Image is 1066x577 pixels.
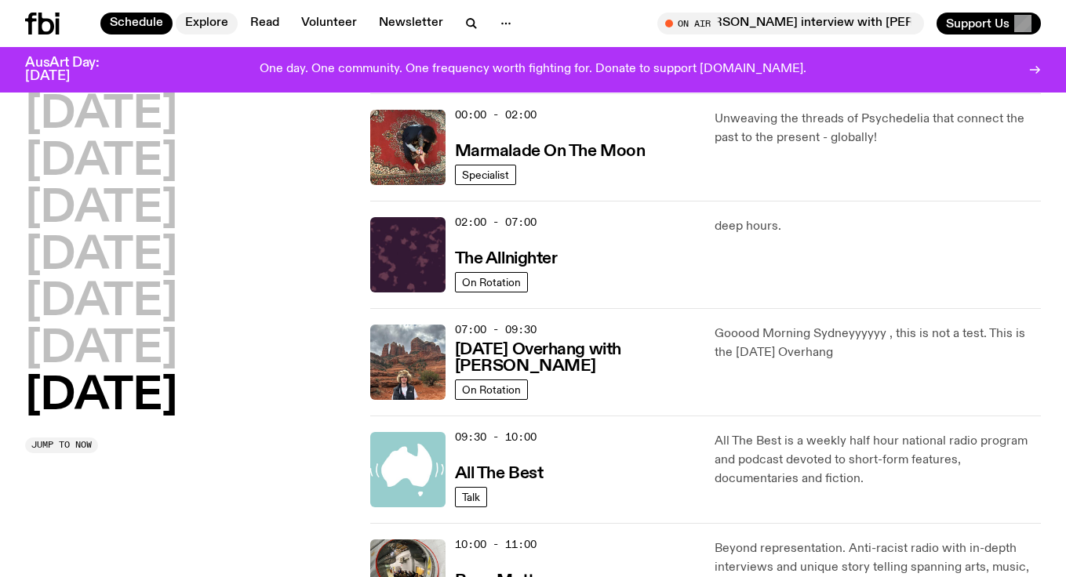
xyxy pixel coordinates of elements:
[455,379,528,400] a: On Rotation
[455,466,544,482] h3: All The Best
[25,234,177,278] button: [DATE]
[292,13,366,34] a: Volunteer
[370,110,446,185] img: Tommy - Persian Rug
[455,342,697,375] h3: [DATE] Overhang with [PERSON_NAME]
[31,441,92,449] span: Jump to now
[715,325,1041,362] p: Gooood Morning Sydneyyyyyy , this is not a test. This is the [DATE] Overhang
[25,187,177,231] button: [DATE]
[369,13,453,34] a: Newsletter
[715,432,1041,488] p: All The Best is a weekly half hour national radio program and podcast devoted to short-form featu...
[455,165,516,185] a: Specialist
[25,437,98,453] button: Jump to now
[260,63,806,77] p: One day. One community. One frequency worth fighting for. Donate to support [DOMAIN_NAME].
[25,56,126,83] h3: AusArt Day: [DATE]
[462,276,521,288] span: On Rotation
[455,107,537,122] span: 00:00 - 02:00
[462,383,521,395] span: On Rotation
[657,13,924,34] button: On Air[DATE] Arvos with [PERSON_NAME] / [PERSON_NAME] interview with [PERSON_NAME]
[455,339,697,375] a: [DATE] Overhang with [PERSON_NAME]
[25,375,177,419] button: [DATE]
[455,140,646,160] a: Marmalade On The Moon
[100,13,173,34] a: Schedule
[455,215,537,230] span: 02:00 - 07:00
[455,430,537,445] span: 09:30 - 10:00
[25,328,177,372] button: [DATE]
[462,491,480,503] span: Talk
[715,110,1041,147] p: Unweaving the threads of Psychedelia that connect the past to the present - globally!
[25,93,177,137] button: [DATE]
[25,281,177,325] button: [DATE]
[937,13,1041,34] button: Support Us
[462,169,509,180] span: Specialist
[455,251,558,267] h3: The Allnighter
[715,217,1041,236] p: deep hours.
[455,537,537,552] span: 10:00 - 11:00
[455,143,646,160] h3: Marmalade On The Moon
[455,487,487,507] a: Talk
[241,13,289,34] a: Read
[455,248,558,267] a: The Allnighter
[455,272,528,292] a: On Rotation
[176,13,238,34] a: Explore
[455,463,544,482] a: All The Best
[455,322,537,337] span: 07:00 - 09:30
[25,140,177,184] button: [DATE]
[946,16,1010,31] span: Support Us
